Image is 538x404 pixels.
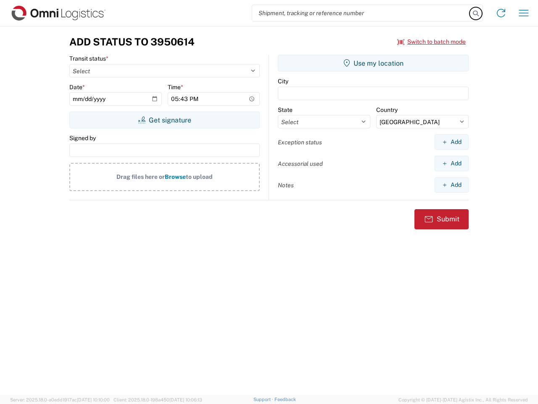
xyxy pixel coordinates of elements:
a: Support [253,397,274,402]
label: City [278,77,288,85]
button: Switch to batch mode [397,35,466,49]
span: Copyright © [DATE]-[DATE] Agistix Inc., All Rights Reserved [398,396,528,404]
button: Add [435,134,469,150]
label: State [278,106,293,114]
input: Shipment, tracking or reference number [252,5,470,21]
span: [DATE] 10:10:00 [77,397,110,402]
label: Signed by [69,134,96,142]
button: Add [435,156,469,171]
label: Time [168,83,183,91]
span: to upload [186,173,213,180]
button: Use my location [278,55,469,72]
a: Feedback [274,397,296,402]
label: Notes [278,181,294,189]
label: Accessorial used [278,160,323,167]
label: Transit status [69,55,108,62]
span: Drag files here or [116,173,165,180]
span: Browse [165,173,186,180]
span: [DATE] 10:06:13 [169,397,202,402]
h3: Add Status to 3950614 [69,36,195,48]
button: Add [435,177,469,193]
button: Get signature [69,112,260,128]
label: Exception status [278,138,322,146]
label: Country [376,106,398,114]
span: Server: 2025.18.0-a0edd1917ac [10,397,110,402]
button: Submit [414,209,469,229]
span: Client: 2025.18.0-198a450 [113,397,202,402]
label: Date [69,83,85,91]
